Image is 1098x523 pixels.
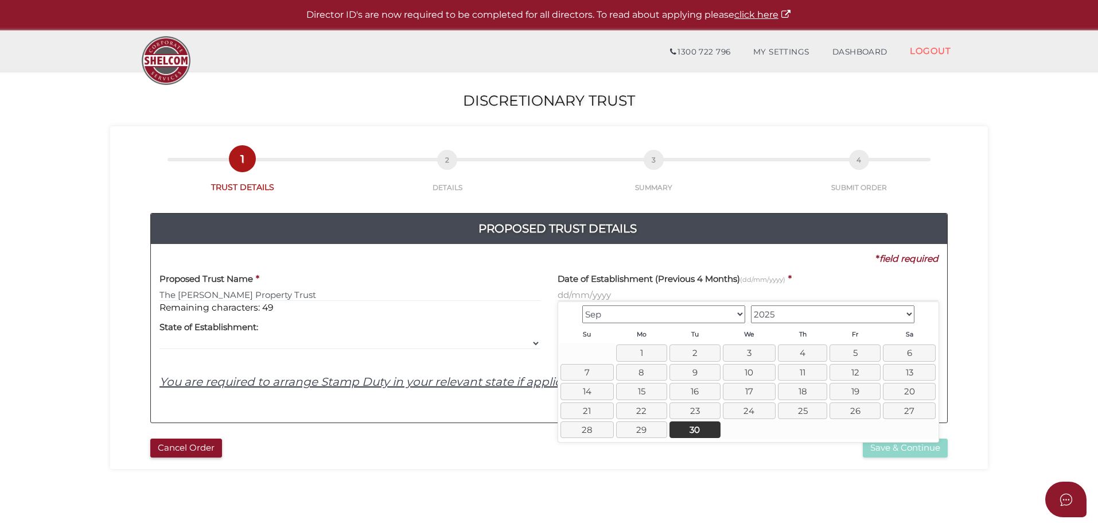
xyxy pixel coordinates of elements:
a: Next [917,304,936,323]
a: 3SUMMARY [549,162,759,192]
a: 4SUBMIT ORDER [759,162,959,192]
a: 27 [883,402,936,419]
a: 16 [669,383,721,400]
img: Logo [136,30,196,91]
a: 13 [883,364,936,381]
span: 3 [644,150,664,170]
a: 25 [778,402,827,419]
button: Open asap [1045,482,1087,517]
a: LOGOUT [898,39,962,63]
a: 12 [830,364,881,381]
a: click here [734,9,792,20]
a: Prev [560,304,579,323]
h4: Proposed Trust Details [159,219,956,238]
a: 1 [616,344,667,361]
a: 23 [669,402,721,419]
span: 4 [849,150,869,170]
a: 20 [883,383,936,400]
h4: State of Establishment: [159,323,258,332]
a: 11 [778,364,827,381]
a: 4 [778,344,827,361]
h4: Date of Establishment (Previous 4 Months) [558,274,785,284]
a: 2 [669,344,721,361]
span: Wednesday [744,331,754,338]
a: 8 [616,364,667,381]
a: 22 [616,402,667,419]
h4: Proposed Trust Name [159,274,253,284]
u: You are required to arrange Stamp Duty in your relevant state if applicable. [159,375,588,389]
a: 1300 722 796 [659,41,742,64]
a: DASHBOARD [821,41,899,64]
a: 19 [830,383,881,400]
span: 1 [232,149,252,169]
span: Sunday [583,331,591,338]
a: 9 [669,364,721,381]
a: 5 [830,344,881,361]
span: Tuesday [691,331,699,338]
a: 3 [723,344,776,361]
a: 1TRUST DETAILS [139,161,346,193]
button: Save & Continue [863,439,948,458]
span: Thursday [799,331,807,338]
i: field required [879,253,939,264]
a: 26 [830,402,881,419]
a: 6 [883,344,936,361]
a: 2DETAILS [346,162,548,192]
small: (dd/mm/yyyy) [740,276,785,284]
span: 2 [437,150,457,170]
p: Director ID's are now required to be completed for all directors. To read about applying please [29,9,1069,22]
a: 24 [723,402,776,419]
span: Friday [852,331,858,338]
span: Remaining characters: 49 [159,302,274,313]
a: 17 [723,383,776,400]
input: dd/mm/yyyy [558,289,939,301]
a: 10 [723,364,776,381]
a: 18 [778,383,827,400]
button: Cancel Order [150,439,222,458]
a: 7 [560,364,613,381]
a: MY SETTINGS [742,41,821,64]
a: 29 [616,421,667,438]
a: 30 [669,421,721,438]
span: Saturday [906,331,913,338]
a: 15 [616,383,667,400]
span: Monday [637,331,647,338]
a: 28 [560,421,613,438]
a: 21 [560,402,613,419]
a: 14 [560,383,613,400]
